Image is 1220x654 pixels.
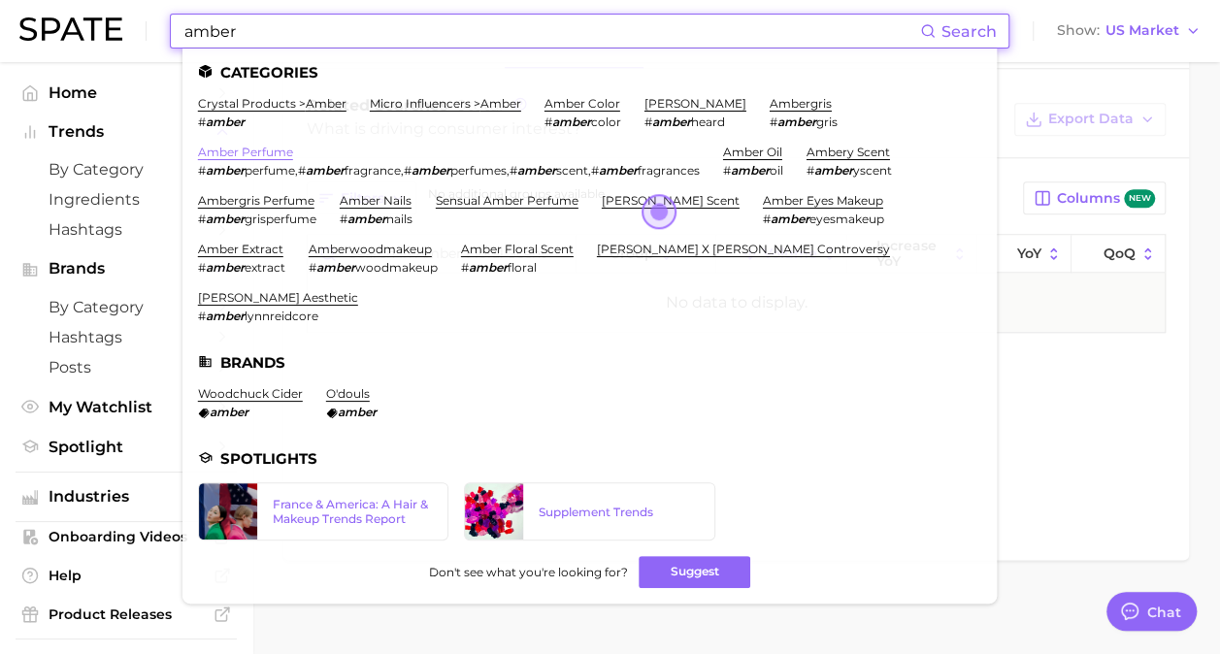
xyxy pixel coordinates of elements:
[49,220,204,239] span: Hashtags
[49,190,204,209] span: Ingredients
[16,154,237,184] a: by Category
[461,242,574,256] a: amber floral scent
[198,309,206,323] span: #
[412,163,450,178] em: amber
[298,163,306,178] span: #
[206,260,245,275] em: amber
[1014,103,1166,136] button: Export Data
[770,96,832,111] a: ambergris
[316,260,355,275] em: amber
[1105,25,1179,36] span: US Market
[807,163,814,178] span: #
[1048,111,1134,127] span: Export Data
[198,163,206,178] span: #
[777,114,816,129] em: amber
[347,212,386,226] em: amber
[206,309,245,323] em: amber
[355,260,438,275] span: woodmakeup
[814,163,853,178] em: amber
[602,193,740,208] a: [PERSON_NAME] scent
[770,114,777,129] span: #
[816,114,838,129] span: gris
[977,235,1072,273] button: YoY
[326,386,370,401] a: o'douls
[49,123,204,141] span: Trends
[1017,245,1041,261] span: YoY
[49,160,204,179] span: by Category
[49,328,204,346] span: Hashtags
[306,163,345,178] em: amber
[16,254,237,283] button: Brands
[1072,235,1165,273] button: QoQ
[245,163,295,178] span: perfume
[198,354,981,371] li: Brands
[49,438,204,456] span: Spotlight
[16,117,237,147] button: Trends
[49,298,204,316] span: by Category
[539,505,698,519] div: Supplement Trends
[508,260,537,275] span: floral
[49,83,204,102] span: Home
[245,309,318,323] span: lynnreidcore
[652,114,691,129] em: amber
[941,22,997,41] span: Search
[731,163,770,178] em: amber
[853,163,892,178] span: yscent
[19,17,122,41] img: SPATE
[517,163,556,178] em: amber
[16,214,237,245] a: Hashtags
[638,163,700,178] span: fragrances
[450,163,507,178] span: perfumes
[510,163,517,178] span: #
[16,322,237,352] a: Hashtags
[428,565,627,579] span: Don't see what you're looking for?
[544,96,620,111] a: amber color
[49,398,204,416] span: My Watchlist
[198,260,206,275] span: #
[273,497,432,526] div: France & America: A Hair & Makeup Trends Report
[763,212,771,226] span: #
[245,212,316,226] span: grisperfume
[206,114,245,129] em: amber
[597,242,890,256] a: [PERSON_NAME] x [PERSON_NAME] controversy
[198,450,981,467] li: Spotlights
[544,114,552,129] span: #
[1124,189,1155,208] span: new
[809,212,884,226] span: eyesmakeup
[1104,245,1136,261] span: QoQ
[340,212,347,226] span: #
[436,193,578,208] a: sensual amber perfume
[642,194,676,229] button: Open the dialog
[210,405,248,419] em: amber
[644,96,746,111] a: [PERSON_NAME]
[461,260,469,275] span: #
[591,114,621,129] span: color
[1057,189,1155,208] span: Columns
[556,163,588,178] span: scent
[198,386,303,401] a: woodchuck cider
[198,163,700,178] div: , , , ,
[16,292,237,322] a: by Category
[16,392,237,422] a: My Watchlist
[198,64,981,81] li: Categories
[552,114,591,129] em: amber
[198,212,206,226] span: #
[599,163,638,178] em: amber
[198,482,448,540] a: France & America: A Hair & Makeup Trends Report
[49,567,204,584] span: Help
[1023,181,1166,214] button: Columnsnew
[182,15,920,48] input: Search here for a brand, industry, or ingredient
[16,600,237,629] a: Product Releases
[16,561,237,590] a: Help
[469,260,508,275] em: amber
[639,556,750,588] button: Suggest
[49,260,204,278] span: Brands
[807,145,890,159] a: ambery scent
[198,193,314,208] a: ambergris perfume
[464,482,714,540] a: Supplement Trends
[770,163,783,178] span: oil
[198,242,283,256] a: amber extract
[16,352,237,382] a: Posts
[245,260,285,275] span: extract
[49,605,204,623] span: Product Releases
